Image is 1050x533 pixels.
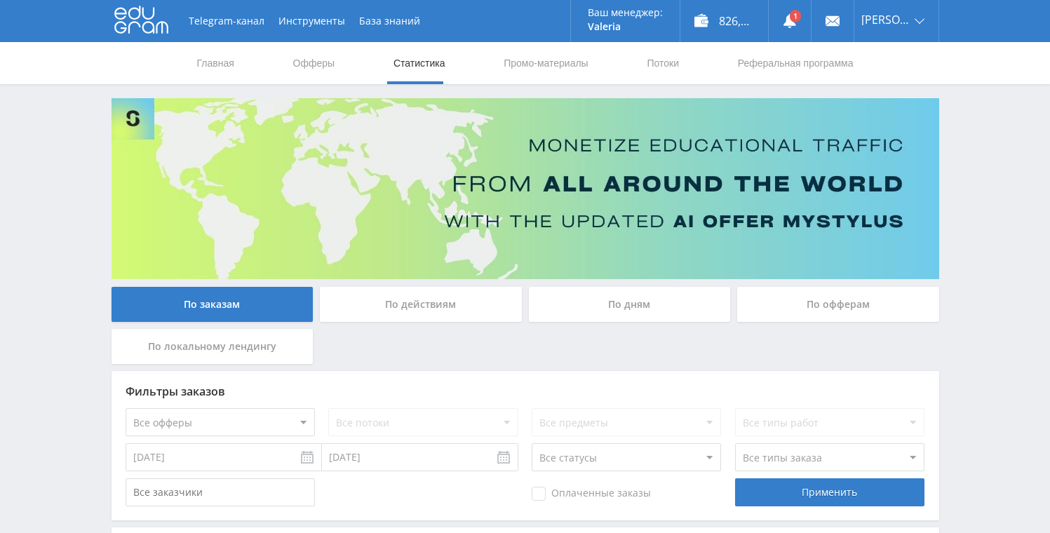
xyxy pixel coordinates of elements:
[112,287,314,322] div: По заказам
[126,385,925,398] div: Фильтры заказов
[736,42,855,84] a: Реферальная программа
[196,42,236,84] a: Главная
[320,287,522,322] div: По действиям
[126,478,315,506] input: Все заказчики
[502,42,589,84] a: Промо-материалы
[588,7,663,18] p: Ваш менеджер:
[112,98,939,279] img: Banner
[112,329,314,364] div: По локальному лендингу
[735,478,924,506] div: Применить
[529,287,731,322] div: По дням
[588,21,663,32] p: Valeria
[532,487,651,501] span: Оплаченные заказы
[392,42,447,84] a: Статистика
[645,42,680,84] a: Потоки
[292,42,337,84] a: Офферы
[737,287,939,322] div: По офферам
[861,14,910,25] span: [PERSON_NAME]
